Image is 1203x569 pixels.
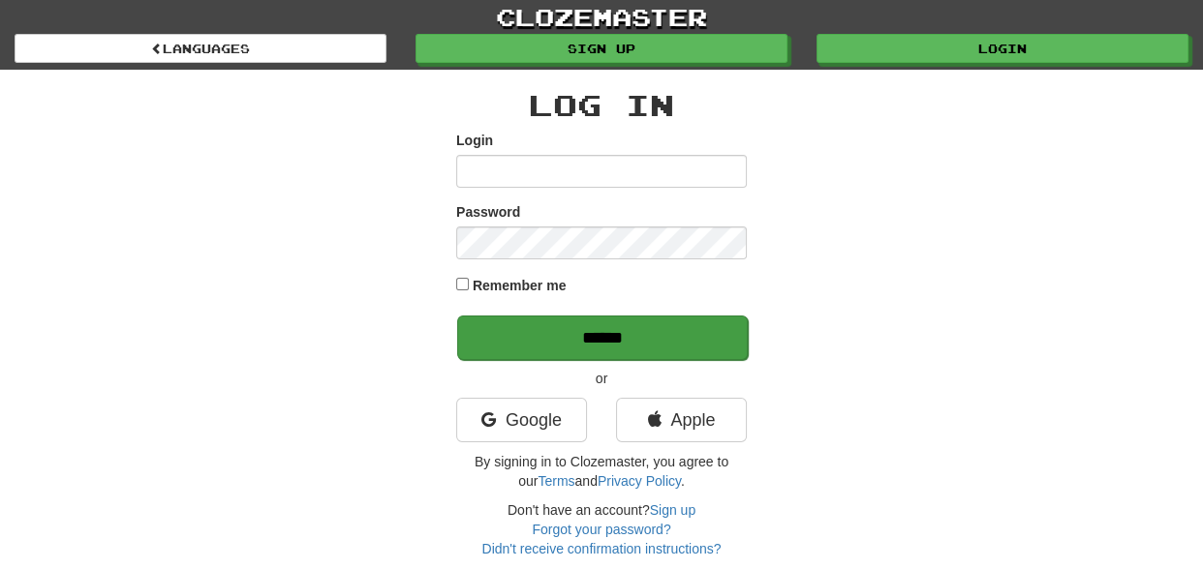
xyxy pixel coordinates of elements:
[473,276,567,295] label: Remember me
[456,202,520,222] label: Password
[15,34,386,63] a: Languages
[456,452,747,491] p: By signing in to Clozemaster, you agree to our and .
[456,369,747,388] p: or
[616,398,747,442] a: Apple
[650,502,695,518] a: Sign up
[456,500,747,558] div: Don't have an account?
[598,473,681,489] a: Privacy Policy
[456,131,493,150] label: Login
[456,89,747,121] h2: Log In
[538,473,574,489] a: Terms
[456,398,587,442] a: Google
[416,34,787,63] a: Sign up
[481,541,721,556] a: Didn't receive confirmation instructions?
[817,34,1188,63] a: Login
[532,522,670,537] a: Forgot your password?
